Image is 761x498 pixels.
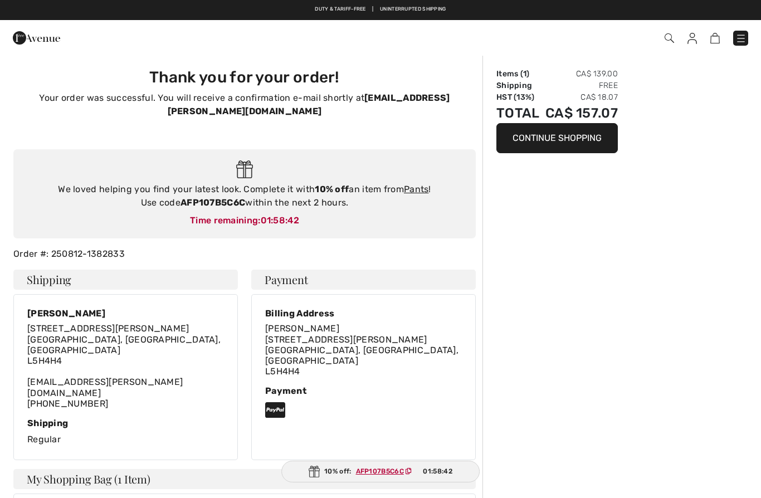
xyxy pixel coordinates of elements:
[281,461,480,482] div: 10% off:
[423,466,452,476] span: 01:58:42
[265,323,339,334] span: [PERSON_NAME]
[496,91,542,103] td: HST (13%)
[236,160,253,179] img: Gift.svg
[27,418,224,428] div: Shipping
[265,385,462,396] div: Payment
[27,323,224,409] div: [EMAIL_ADDRESS][PERSON_NAME][DOMAIN_NAME] [PHONE_NUMBER]
[27,308,224,319] div: [PERSON_NAME]
[710,33,720,43] img: Shopping Bag
[496,103,542,123] td: Total
[542,91,618,103] td: CA$ 18.07
[496,80,542,91] td: Shipping
[181,197,245,208] strong: AFP107B5C6C
[261,215,299,226] span: 01:58:42
[687,33,697,44] img: My Info
[356,467,404,475] ins: AFP107B5C6C
[27,418,224,446] div: Regular
[404,184,429,194] a: Pants
[168,92,450,116] strong: [EMAIL_ADDRESS][PERSON_NAME][DOMAIN_NAME]
[265,308,462,319] div: Billing Address
[13,270,238,290] h4: Shipping
[315,184,349,194] strong: 10% off
[25,214,465,227] div: Time remaining:
[496,123,618,153] button: Continue Shopping
[7,247,482,261] div: Order #: 250812-1382833
[542,103,618,123] td: CA$ 157.07
[13,469,476,489] h4: My Shopping Bag (1 Item)
[542,80,618,91] td: Free
[13,32,60,42] a: 1ère Avenue
[27,323,221,366] span: [STREET_ADDRESS][PERSON_NAME] [GEOGRAPHIC_DATA], [GEOGRAPHIC_DATA], [GEOGRAPHIC_DATA] L5H4H4
[251,270,476,290] h4: Payment
[309,466,320,477] img: Gift.svg
[265,334,458,377] span: [STREET_ADDRESS][PERSON_NAME] [GEOGRAPHIC_DATA], [GEOGRAPHIC_DATA], [GEOGRAPHIC_DATA] L5H4H4
[496,68,542,80] td: Items ( )
[542,68,618,80] td: CA$ 139.00
[20,91,469,118] p: Your order was successful. You will receive a confirmation e-mail shortly at
[665,33,674,43] img: Search
[20,68,469,87] h3: Thank you for your order!
[13,27,60,49] img: 1ère Avenue
[735,33,747,44] img: Menu
[523,69,526,79] span: 1
[25,183,465,209] div: We loved helping you find your latest look. Complete it with an item from ! Use code within the n...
